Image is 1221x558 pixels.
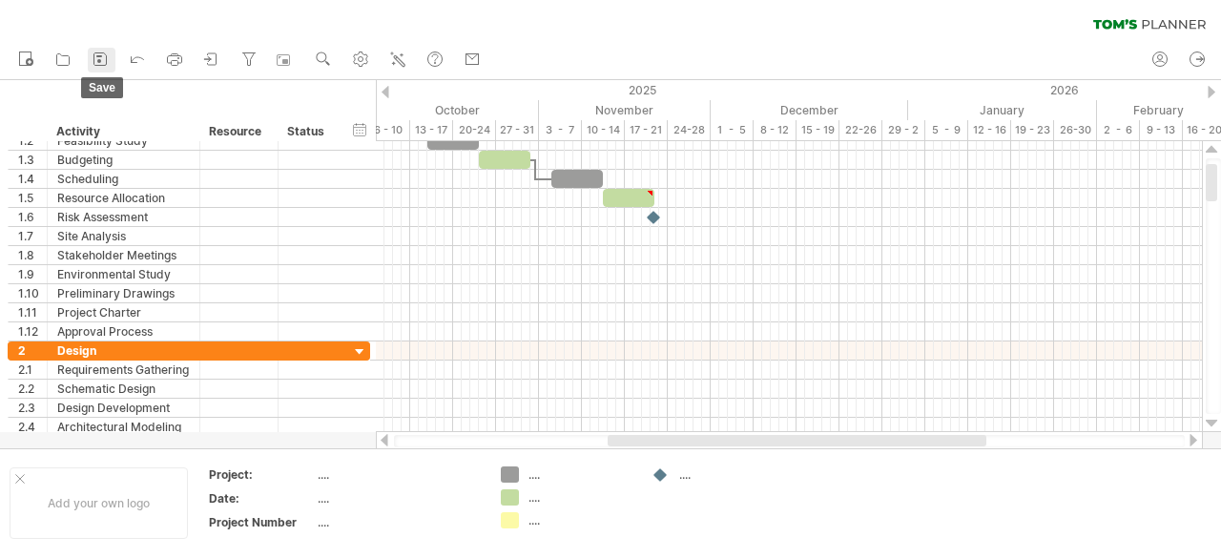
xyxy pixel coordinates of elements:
[18,418,47,436] div: 2.4
[81,77,123,98] span: save
[882,120,925,140] div: 29 - 2
[18,399,47,417] div: 2.3
[367,120,410,140] div: 6 - 10
[18,341,47,360] div: 2
[711,100,908,120] div: December 2025
[679,466,783,483] div: ....
[57,380,190,398] div: Schematic Design
[18,151,47,169] div: 1.3
[57,399,190,417] div: Design Development
[925,120,968,140] div: 5 - 9
[797,120,839,140] div: 15 - 19
[56,122,189,141] div: Activity
[57,151,190,169] div: Budgeting
[528,512,632,528] div: ....
[57,284,190,302] div: Preliminary Drawings
[18,303,47,321] div: 1.11
[539,100,711,120] div: November 2025
[18,189,47,207] div: 1.5
[57,265,190,283] div: Environmental Study
[209,490,314,506] div: Date:
[496,120,539,140] div: 27 - 31
[57,418,190,436] div: Architectural Modeling
[18,227,47,245] div: 1.7
[57,208,190,226] div: Risk Assessment
[668,120,711,140] div: 24-28
[625,120,668,140] div: 17 - 21
[1140,120,1183,140] div: 9 - 13
[18,361,47,379] div: 2.1
[18,322,47,341] div: 1.12
[528,466,632,483] div: ....
[209,122,267,141] div: Resource
[209,514,314,530] div: Project Number
[1054,120,1097,140] div: 26-30
[839,120,882,140] div: 22-26
[908,100,1097,120] div: January 2026
[318,514,478,530] div: ....
[539,120,582,140] div: 3 - 7
[57,189,190,207] div: Resource Allocation
[57,227,190,245] div: Site Analysis
[10,467,188,539] div: Add your own logo
[968,120,1011,140] div: 12 - 16
[57,341,190,360] div: Design
[1011,120,1054,140] div: 19 - 23
[57,246,190,264] div: Stakeholder Meetings
[453,120,496,140] div: 20-24
[57,322,190,341] div: Approval Process
[410,120,453,140] div: 13 - 17
[18,265,47,283] div: 1.9
[57,170,190,188] div: Scheduling
[582,120,625,140] div: 10 - 14
[18,380,47,398] div: 2.2
[341,100,539,120] div: October 2025
[18,246,47,264] div: 1.8
[57,303,190,321] div: Project Charter
[754,120,797,140] div: 8 - 12
[1097,120,1140,140] div: 2 - 6
[57,361,190,379] div: Requirements Gathering
[528,489,632,506] div: ....
[318,466,478,483] div: ....
[88,48,115,72] a: save
[18,170,47,188] div: 1.4
[18,208,47,226] div: 1.6
[711,120,754,140] div: 1 - 5
[318,490,478,506] div: ....
[287,122,329,141] div: Status
[209,466,314,483] div: Project:
[18,284,47,302] div: 1.10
